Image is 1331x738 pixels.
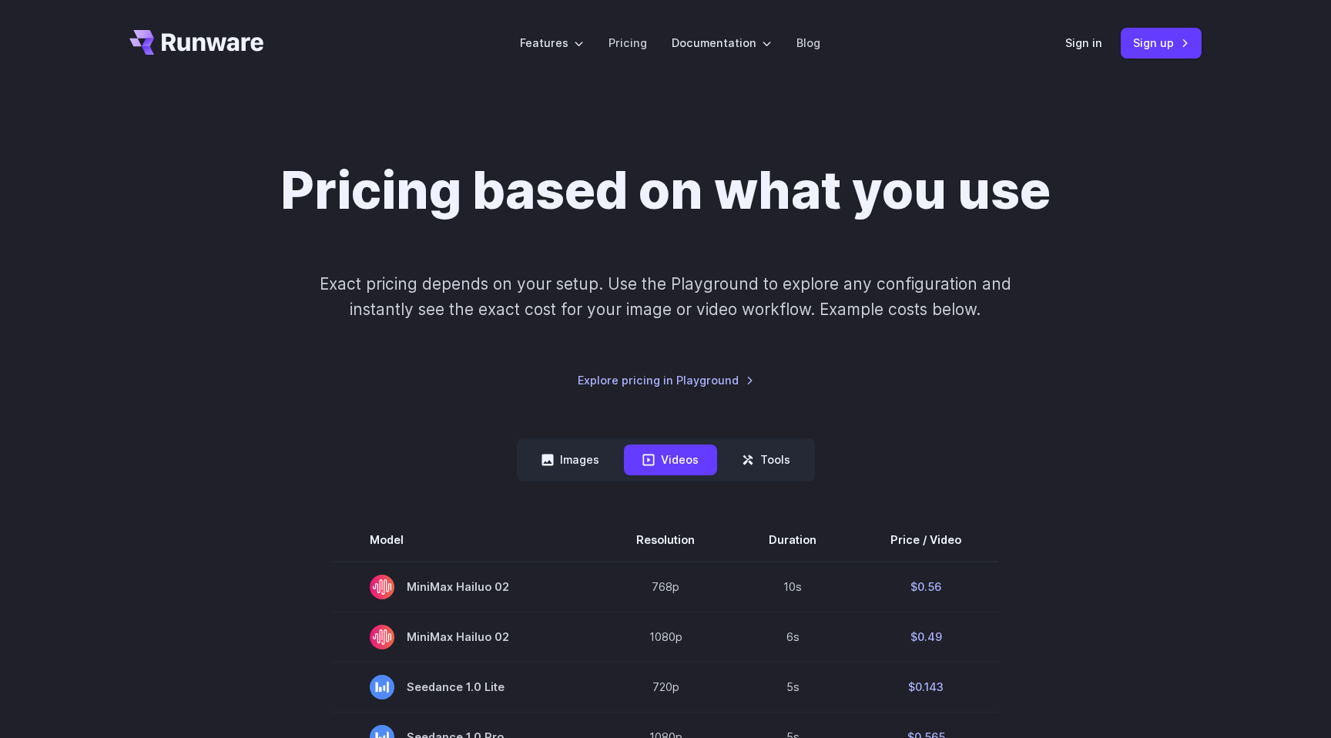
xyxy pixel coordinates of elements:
td: $0.56 [853,562,998,612]
td: 5s [732,662,853,712]
span: MiniMax Hailuo 02 [370,625,562,649]
h1: Pricing based on what you use [280,160,1051,222]
td: 768p [599,562,732,612]
a: Sign up [1121,28,1202,58]
th: Price / Video [853,518,998,562]
a: Blog [796,34,820,52]
td: 720p [599,662,732,712]
th: Model [333,518,599,562]
a: Explore pricing in Playground [578,371,754,389]
span: MiniMax Hailuo 02 [370,575,562,599]
a: Go to / [129,30,263,55]
label: Documentation [672,34,772,52]
td: 6s [732,612,853,662]
td: 10s [732,562,853,612]
th: Resolution [599,518,732,562]
a: Sign in [1065,34,1102,52]
td: $0.49 [853,612,998,662]
span: Seedance 1.0 Lite [370,675,562,699]
td: $0.143 [853,662,998,712]
td: 1080p [599,612,732,662]
th: Duration [732,518,853,562]
button: Tools [723,444,809,475]
label: Features [520,34,584,52]
a: Pricing [609,34,647,52]
p: Exact pricing depends on your setup. Use the Playground to explore any configuration and instantl... [290,271,1041,323]
button: Videos [624,444,717,475]
button: Images [523,444,618,475]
